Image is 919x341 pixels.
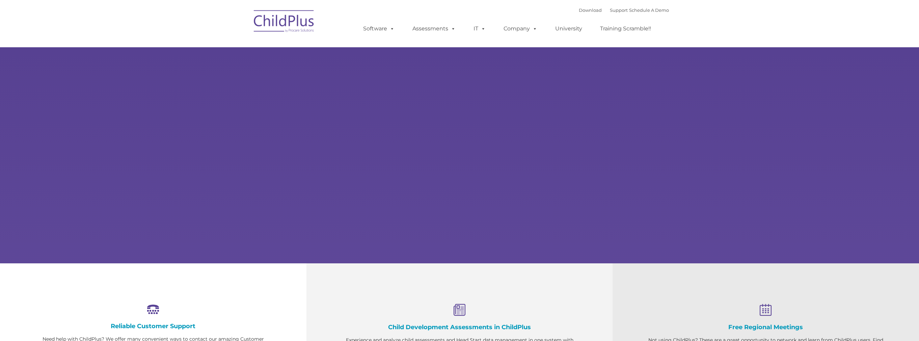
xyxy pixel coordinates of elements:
h4: Free Regional Meetings [646,323,885,331]
a: Schedule A Demo [629,7,669,13]
h4: Reliable Customer Support [34,322,273,330]
a: University [548,22,589,35]
a: Software [356,22,401,35]
a: Company [497,22,544,35]
a: Assessments [406,22,462,35]
a: Download [579,7,602,13]
font: | [579,7,669,13]
img: ChildPlus by Procare Solutions [250,5,318,39]
a: Training Scramble!! [593,22,658,35]
a: IT [467,22,492,35]
h4: Child Development Assessments in ChildPlus [340,323,579,331]
a: Support [610,7,628,13]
